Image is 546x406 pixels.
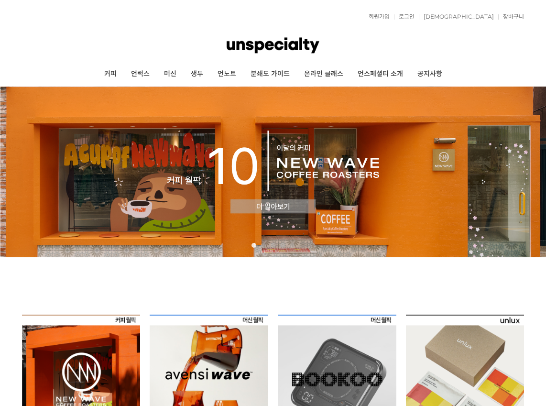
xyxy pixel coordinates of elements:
[419,14,494,20] a: [DEMOGRAPHIC_DATA]
[410,62,449,86] a: 공지사항
[498,14,524,20] a: 장바구니
[350,62,410,86] a: 언스페셜티 소개
[394,14,415,20] a: 로그인
[97,62,124,86] a: 커피
[271,243,275,248] a: 3
[124,62,157,86] a: 언럭스
[210,62,243,86] a: 언노트
[280,243,285,248] a: 4
[184,62,210,86] a: 생두
[251,243,256,248] a: 1
[157,62,184,86] a: 머신
[290,243,295,248] a: 5
[243,62,297,86] a: 분쇄도 가이드
[227,31,319,60] img: 언스페셜티 몰
[261,243,266,248] a: 2
[364,14,390,20] a: 회원가입
[297,62,350,86] a: 온라인 클래스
